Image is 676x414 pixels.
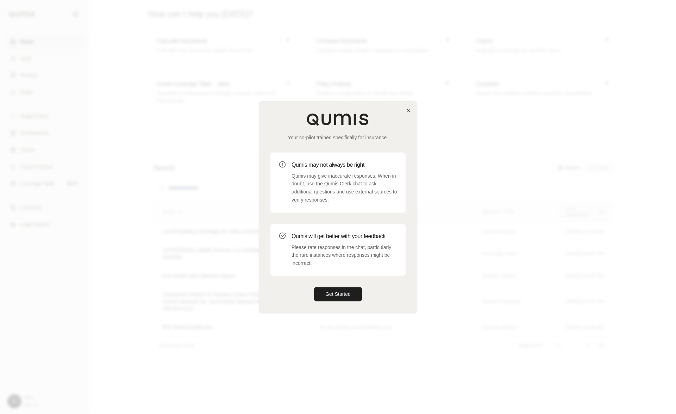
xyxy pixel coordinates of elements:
[292,172,397,204] p: Qumis may give inaccurate responses. When in doubt, use the Qumis Clerk chat to ask additional qu...
[292,243,397,267] p: Please rate responses in the chat, particularly the rare instances where responses might be incor...
[306,113,370,126] img: Qumis Logo
[270,134,406,141] p: Your co-pilot trained specifically for insurance.
[292,161,397,169] h3: Qumis may not always be right
[292,232,397,241] h3: Qumis will get better with your feedback
[314,287,362,301] button: Get Started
